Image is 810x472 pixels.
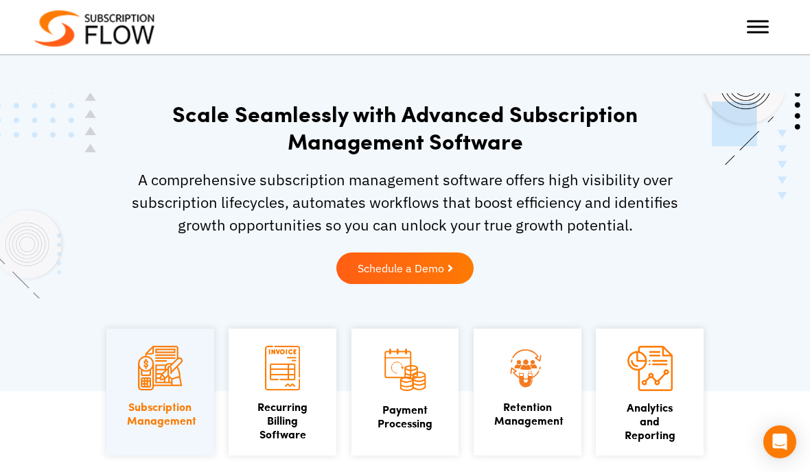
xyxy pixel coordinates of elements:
img: Payment Processing icon [382,346,427,393]
a: Schedule a Demo [336,252,474,284]
img: Recurring Billing Software icon [265,346,300,390]
a: Retention Management [494,399,564,428]
img: Analytics and Reporting icon [627,346,673,391]
div: Open Intercom Messenger [763,425,796,458]
img: Subscription Management icon [138,346,183,390]
a: Analytics andReporting [625,399,675,442]
a: PaymentProcessing [378,401,432,431]
a: Recurring Billing Software [257,399,308,442]
a: SubscriptionManagement [127,399,196,428]
img: Subscriptionflow [34,10,154,47]
p: A comprehensive subscription management software offers high visibility over subscription lifecyc... [120,168,690,236]
span: Schedule a Demo [358,263,444,274]
button: Toggle Menu [747,21,769,34]
img: Retention Management icon [494,346,561,390]
h1: Scale Seamlessly with Advanced Subscription Management Software [120,99,690,154]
